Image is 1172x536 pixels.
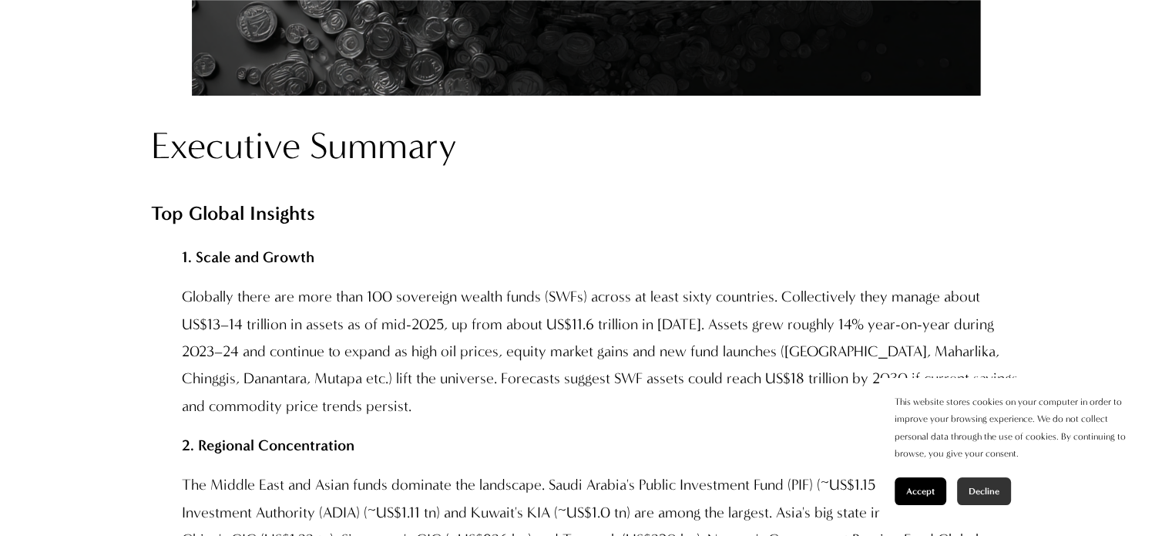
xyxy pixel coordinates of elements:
span: Accept [906,486,935,497]
span: Decline [969,486,999,497]
strong: 1. Scale and Growth [182,248,314,266]
h2: Executive Summary [151,122,1022,170]
strong: 2. Regional Concentration [182,437,354,454]
button: Decline [957,477,1011,505]
strong: Top Global Insights [151,201,315,224]
p: This website stores cookies on your computer in order to improve your browsing experience. We do ... [895,393,1141,462]
p: Globally there are more than 100 sovereign wealth funds (SWFs) across at least sixty countries. C... [182,283,1022,420]
button: Accept [895,477,946,505]
section: Cookie banner [879,378,1157,521]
